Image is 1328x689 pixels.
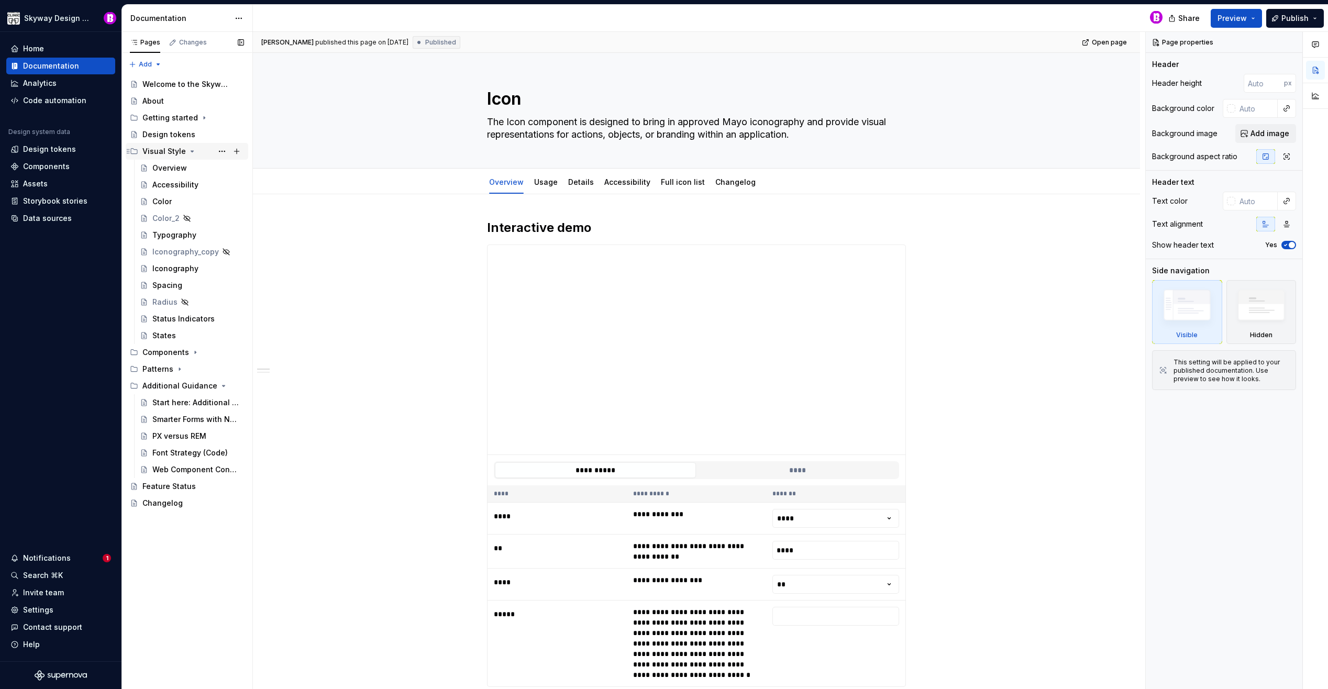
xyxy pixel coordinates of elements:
div: Components [126,344,248,361]
div: Patterns [126,361,248,377]
div: Font Strategy (Code) [152,448,228,458]
img: 7d2f9795-fa08-4624-9490-5a3f7218a56a.png [7,12,20,25]
div: Getting started [142,113,198,123]
a: About [126,93,248,109]
div: Documentation [23,61,79,71]
a: Storybook stories [6,193,115,209]
button: Add [126,57,165,72]
input: Auto [1235,99,1278,118]
div: Show header text [1152,240,1214,250]
div: Additional Guidance [142,381,217,391]
div: Color_2 [152,213,180,224]
a: Assets [6,175,115,192]
div: Header height [1152,78,1202,88]
span: Publish [1281,13,1309,24]
a: Radius [136,294,248,310]
span: 1 [103,554,111,562]
input: Auto [1244,74,1284,93]
a: Spacing [136,277,248,294]
span: [PERSON_NAME] [261,38,314,47]
div: Storybook stories [23,196,87,206]
svg: Supernova Logo [35,670,87,681]
div: Overview [152,163,187,173]
div: Visible [1152,280,1222,344]
a: Data sources [6,210,115,227]
div: Hidden [1250,331,1272,339]
a: Web Component Console Errors [136,461,248,478]
button: Share [1163,9,1207,28]
div: Accessibility [600,171,655,193]
a: Status Indicators [136,310,248,327]
div: Overview [485,171,528,193]
div: Text alignment [1152,219,1203,229]
div: Components [23,161,70,172]
button: Skyway Design SystemBobby Davis [2,7,119,29]
textarea: Icon [485,86,904,112]
button: Contact support [6,619,115,636]
div: published this page on [DATE] [315,38,408,47]
a: Open page [1079,35,1132,50]
a: PX versus REM [136,428,248,444]
div: Visual Style [142,146,186,157]
h2: Interactive demo [487,219,906,236]
div: Design tokens [142,129,195,140]
a: Overview [136,160,248,176]
input: Auto [1235,192,1278,210]
a: Start here: Additional Guidance [136,394,248,411]
a: Full icon list [661,177,705,186]
div: Getting started [126,109,248,126]
a: Accessibility [136,176,248,193]
div: Iconography [152,263,198,274]
div: Header [1152,59,1179,70]
div: Accessibility [152,180,198,190]
div: PX versus REM [152,431,206,441]
div: Usage [530,171,562,193]
a: Invite team [6,584,115,601]
div: Full icon list [657,171,709,193]
div: Page tree [126,76,248,512]
div: Web Component Console Errors [152,464,239,475]
img: Bobby Davis [1150,11,1163,24]
a: Font Strategy (Code) [136,444,248,461]
button: Notifications1 [6,550,115,566]
div: Smarter Forms with Native Validation APIs [152,414,239,425]
a: Smarter Forms with Native Validation APIs [136,411,248,428]
a: Iconography [136,260,248,277]
a: Color_2 [136,210,248,227]
textarea: The Icon component is designed to bring in approved Mayo iconography and provide visual represent... [485,114,904,143]
a: Settings [6,602,115,618]
div: Header text [1152,177,1194,187]
a: Code automation [6,92,115,109]
div: Design system data [8,128,70,136]
button: Help [6,636,115,653]
div: Status Indicators [152,314,215,324]
img: Bobby Davis [104,12,116,25]
a: Components [6,158,115,175]
a: States [136,327,248,344]
a: Accessibility [604,177,650,186]
div: Background aspect ratio [1152,151,1237,162]
div: Search ⌘K [23,570,63,581]
a: Design tokens [126,126,248,143]
a: Details [568,177,594,186]
div: Design tokens [23,144,76,154]
p: px [1284,79,1292,87]
div: Color [152,196,172,207]
a: Feature Status [126,478,248,495]
button: Add image [1235,124,1296,143]
div: Hidden [1226,280,1297,344]
label: Yes [1265,241,1277,249]
div: Data sources [23,213,72,224]
div: Background color [1152,103,1214,114]
div: Typography [152,230,196,240]
div: About [142,96,164,106]
a: Changelog [715,177,756,186]
div: Radius [152,297,178,307]
div: Components [142,347,189,358]
div: Code automation [23,95,86,106]
div: Help [23,639,40,650]
div: Start here: Additional Guidance [152,397,239,408]
span: Published [425,38,456,47]
div: Analytics [23,78,57,88]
